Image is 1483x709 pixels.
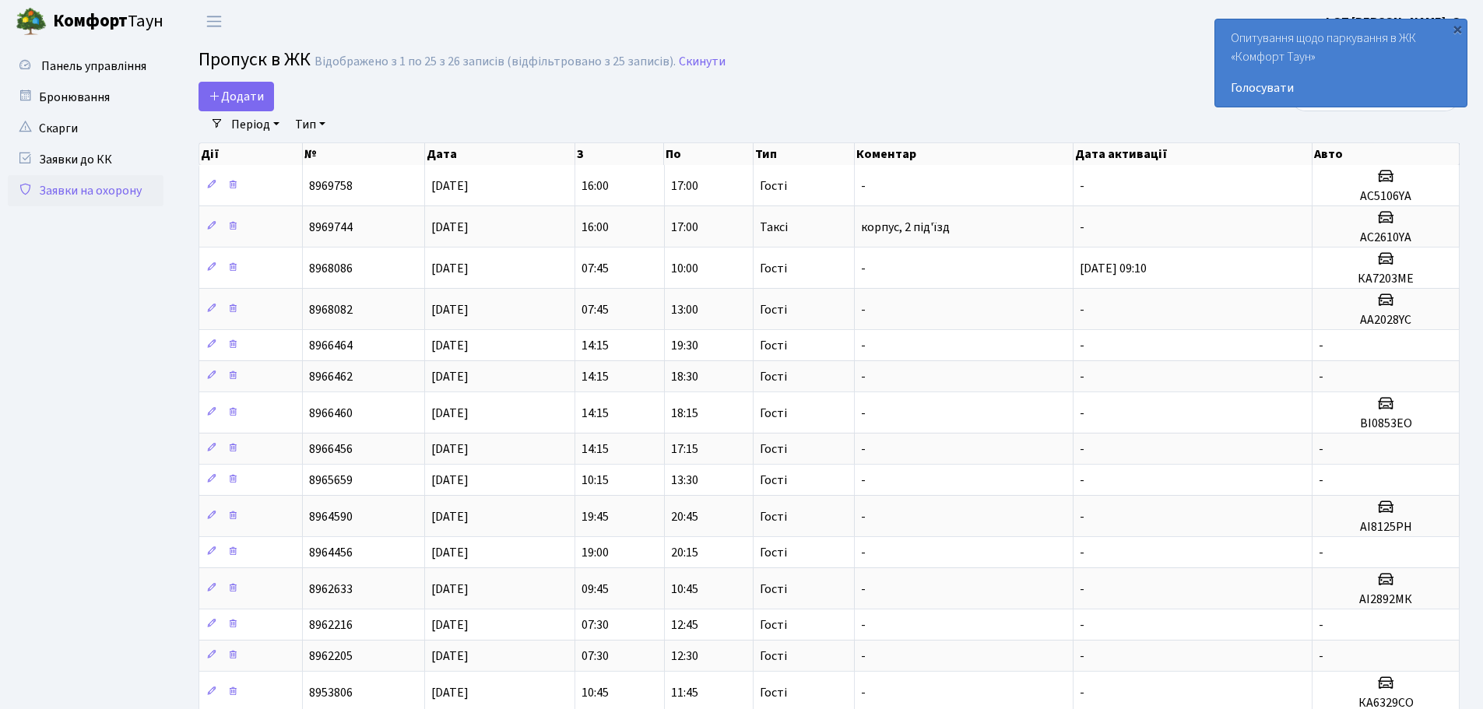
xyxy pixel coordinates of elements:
[1080,177,1084,195] span: -
[1080,616,1084,634] span: -
[425,143,575,165] th: Дата
[671,405,698,422] span: 18:15
[861,260,866,277] span: -
[760,619,787,631] span: Гості
[1319,648,1323,665] span: -
[431,544,469,561] span: [DATE]
[8,144,163,175] a: Заявки до КК
[679,54,726,69] a: Скинути
[671,368,698,385] span: 18:30
[671,581,698,598] span: 10:45
[309,301,353,318] span: 8968082
[1080,648,1084,665] span: -
[861,368,866,385] span: -
[431,368,469,385] span: [DATE]
[431,508,469,525] span: [DATE]
[671,648,698,665] span: 12:30
[760,686,787,699] span: Гості
[861,440,866,458] span: -
[671,472,698,489] span: 13:30
[671,260,698,277] span: 10:00
[861,544,866,561] span: -
[760,370,787,383] span: Гості
[575,143,665,165] th: З
[671,616,698,634] span: 12:45
[8,51,163,82] a: Панель управління
[431,301,469,318] span: [DATE]
[861,508,866,525] span: -
[1319,544,1323,561] span: -
[1319,416,1453,431] h5: BI0853EO
[1080,544,1084,561] span: -
[41,58,146,75] span: Панель управління
[309,337,353,354] span: 8966464
[431,684,469,701] span: [DATE]
[1323,13,1464,30] b: ФОП [PERSON_NAME]. О.
[431,472,469,489] span: [DATE]
[309,616,353,634] span: 8962216
[431,219,469,236] span: [DATE]
[760,180,787,192] span: Гості
[1080,581,1084,598] span: -
[861,581,866,598] span: -
[1080,508,1084,525] span: -
[760,339,787,352] span: Гості
[309,684,353,701] span: 8953806
[1080,337,1084,354] span: -
[1080,368,1084,385] span: -
[582,177,609,195] span: 16:00
[309,405,353,422] span: 8966460
[309,440,353,458] span: 8966456
[582,648,609,665] span: 07:30
[53,9,128,33] b: Комфорт
[309,260,353,277] span: 8968086
[303,143,426,165] th: №
[582,472,609,489] span: 10:15
[209,88,264,105] span: Додати
[671,440,698,458] span: 17:15
[309,368,353,385] span: 8966462
[195,9,234,34] button: Переключити навігацію
[671,177,698,195] span: 17:00
[582,581,609,598] span: 09:45
[309,177,353,195] span: 8969758
[431,405,469,422] span: [DATE]
[582,508,609,525] span: 19:45
[671,684,698,701] span: 11:45
[671,301,698,318] span: 13:00
[582,219,609,236] span: 16:00
[1319,440,1323,458] span: -
[199,143,303,165] th: Дії
[431,648,469,665] span: [DATE]
[8,113,163,144] a: Скарги
[1080,260,1147,277] span: [DATE] 09:10
[861,219,950,236] span: корпус, 2 під'їзд
[431,616,469,634] span: [DATE]
[760,650,787,662] span: Гості
[582,260,609,277] span: 07:45
[861,472,866,489] span: -
[53,9,163,35] span: Таун
[309,219,353,236] span: 8969744
[289,111,332,138] a: Тип
[1319,368,1323,385] span: -
[1319,230,1453,245] h5: AC2610YA
[861,648,866,665] span: -
[760,583,787,595] span: Гості
[861,616,866,634] span: -
[582,368,609,385] span: 14:15
[760,221,788,233] span: Таксі
[582,337,609,354] span: 14:15
[309,472,353,489] span: 8965659
[8,175,163,206] a: Заявки на охорону
[861,337,866,354] span: -
[309,581,353,598] span: 8962633
[1074,143,1313,165] th: Дата активації
[760,546,787,559] span: Гості
[431,581,469,598] span: [DATE]
[1319,189,1453,204] h5: AC5106YA
[754,143,855,165] th: Тип
[1319,592,1453,607] h5: АІ2892МК
[1319,520,1453,535] h5: АІ8125РН
[1080,219,1084,236] span: -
